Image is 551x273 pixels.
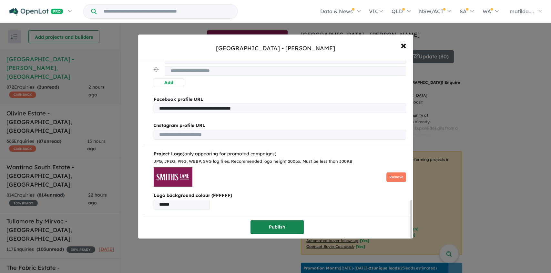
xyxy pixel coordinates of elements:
span: × [401,38,406,52]
div: (only appearing for promoted campaigns) [154,150,406,158]
div: [GEOGRAPHIC_DATA] - [PERSON_NAME] [216,44,335,53]
img: Openlot PRO Logo White [9,8,63,16]
input: Try estate name, suburb, builder or developer [98,5,236,18]
b: Project Logo [154,151,183,157]
span: matilda.... [510,8,534,15]
button: Publish [250,220,304,234]
div: JPG, JPEG, PNG, WEBP, SVG log files. Recommended logo height 200px. Must be less than 300KB [154,158,406,165]
b: Logo background colour (FFFFFF) [154,192,406,200]
button: Remove [386,172,406,182]
b: Facebook profile URL [154,96,203,102]
img: drag.svg [154,67,158,72]
b: Instagram profile URL [154,122,205,128]
img: Smiths%20Lane%20Estate%20-%20Clyde%20North___1743734715.png [154,167,192,187]
button: Add [154,78,184,87]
